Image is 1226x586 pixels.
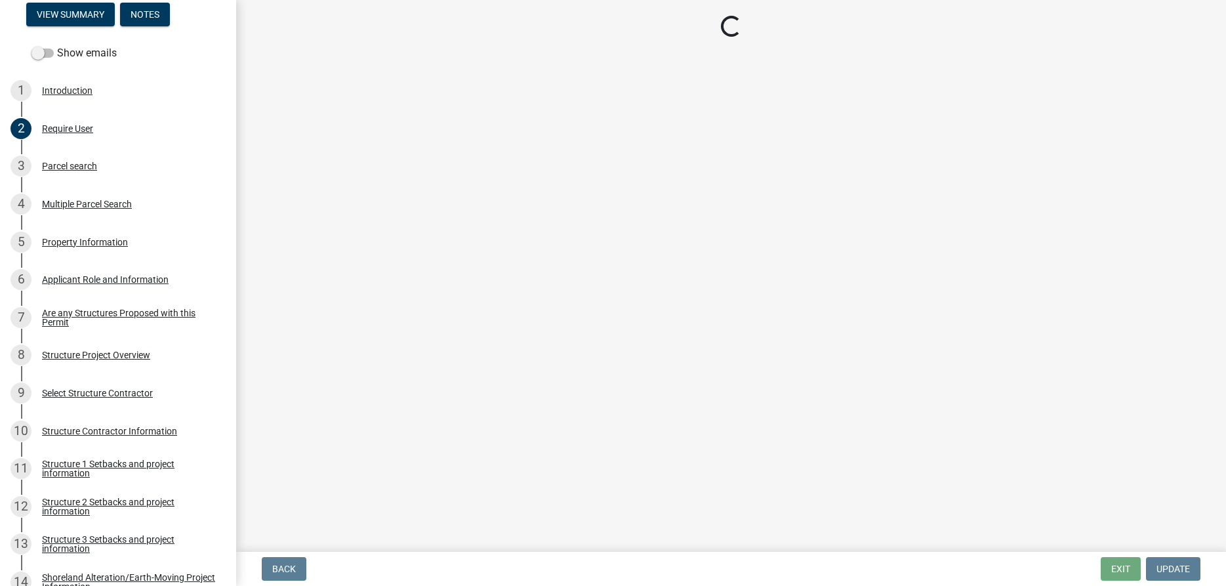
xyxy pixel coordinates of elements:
[10,534,31,555] div: 13
[120,10,170,21] wm-modal-confirm: Notes
[42,388,153,398] div: Select Structure Contractor
[42,459,215,478] div: Structure 1 Setbacks and project information
[120,3,170,26] button: Notes
[42,427,177,436] div: Structure Contractor Information
[42,238,128,247] div: Property Information
[272,564,296,574] span: Back
[10,156,31,177] div: 3
[42,199,132,209] div: Multiple Parcel Search
[1146,557,1200,581] button: Update
[26,3,115,26] button: View Summary
[10,383,31,404] div: 9
[42,86,92,95] div: Introduction
[10,307,31,328] div: 7
[42,161,97,171] div: Parcel search
[42,308,215,327] div: Are any Structures Proposed with this Permit
[42,535,215,553] div: Structure 3 Setbacks and project information
[42,275,169,284] div: Applicant Role and Information
[1156,564,1190,574] span: Update
[42,350,150,360] div: Structure Project Overview
[10,269,31,290] div: 6
[10,80,31,101] div: 1
[10,421,31,442] div: 10
[262,557,306,581] button: Back
[10,118,31,139] div: 2
[10,232,31,253] div: 5
[10,458,31,479] div: 11
[42,124,93,133] div: Require User
[42,497,215,516] div: Structure 2 Setbacks and project information
[10,345,31,366] div: 8
[10,194,31,215] div: 4
[31,45,117,61] label: Show emails
[26,10,115,21] wm-modal-confirm: Summary
[10,496,31,517] div: 12
[1101,557,1141,581] button: Exit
